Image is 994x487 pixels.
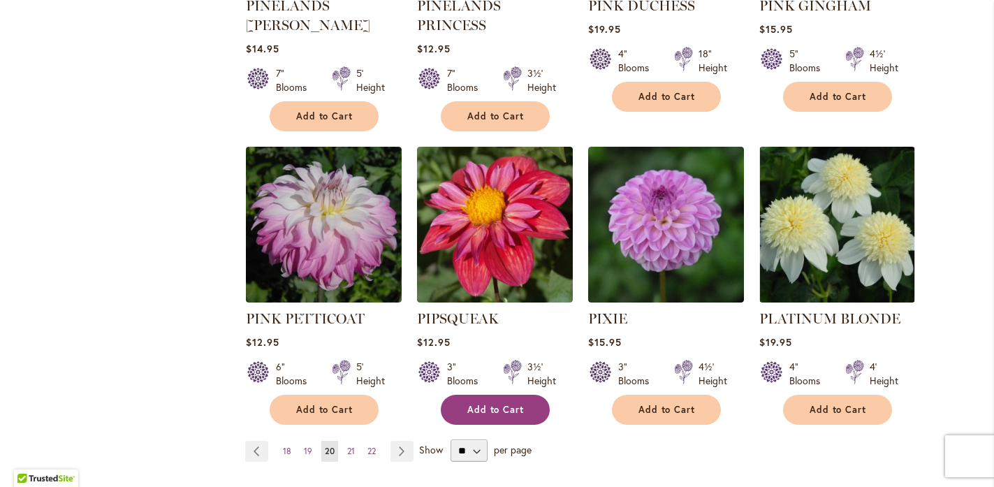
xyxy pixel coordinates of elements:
img: Pink Petticoat [246,147,402,303]
div: 4" Blooms [789,360,828,388]
span: $19.95 [759,335,792,349]
span: Add to Cart [810,91,867,103]
span: $15.95 [759,22,793,36]
div: 7" Blooms [276,66,315,94]
a: PIPSQUEAK [417,292,573,305]
a: PLATINUM BLONDE [759,310,900,327]
div: 7" Blooms [447,66,486,94]
span: $14.95 [246,42,279,55]
button: Add to Cart [441,395,550,425]
span: $12.95 [246,335,279,349]
img: PLATINUM BLONDE [759,147,915,303]
div: 4' Height [870,360,898,388]
span: 19 [304,446,312,456]
div: 5' Height [356,360,385,388]
span: Add to Cart [638,404,696,416]
span: Add to Cart [467,110,525,122]
div: 3½' Height [527,66,556,94]
span: $12.95 [417,335,451,349]
div: 5' Height [356,66,385,94]
div: 6" Blooms [276,360,315,388]
a: PINK PETTICOAT [246,310,365,327]
span: per page [494,443,532,456]
button: Add to Cart [612,82,721,112]
span: Add to Cart [467,404,525,416]
span: Show [419,443,443,456]
span: 21 [347,446,355,456]
button: Add to Cart [612,395,721,425]
img: PIPSQUEAK [417,147,573,303]
a: Pink Petticoat [246,292,402,305]
span: 22 [367,446,376,456]
a: 18 [279,441,295,462]
div: 3" Blooms [618,360,657,388]
iframe: Launch Accessibility Center [10,437,50,477]
div: 5" Blooms [789,47,828,75]
a: PLATINUM BLONDE [759,292,915,305]
div: 4½' Height [870,47,898,75]
span: Add to Cart [296,110,353,122]
img: PIXIE [588,147,744,303]
span: Add to Cart [810,404,867,416]
span: 18 [283,446,291,456]
a: PIXIE [588,292,744,305]
button: Add to Cart [783,395,892,425]
div: 4½' Height [699,360,727,388]
a: 19 [300,441,316,462]
span: $19.95 [588,22,621,36]
span: Add to Cart [296,404,353,416]
span: 20 [325,446,335,456]
div: 4" Blooms [618,47,657,75]
button: Add to Cart [270,101,379,131]
div: 3½' Height [527,360,556,388]
a: 22 [364,441,379,462]
a: PIXIE [588,310,627,327]
div: 3" Blooms [447,360,486,388]
span: Add to Cart [638,91,696,103]
button: Add to Cart [441,101,550,131]
span: $15.95 [588,335,622,349]
button: Add to Cart [783,82,892,112]
a: 21 [344,441,358,462]
span: $12.95 [417,42,451,55]
a: PIPSQUEAK [417,310,499,327]
div: 18" Height [699,47,727,75]
button: Add to Cart [270,395,379,425]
